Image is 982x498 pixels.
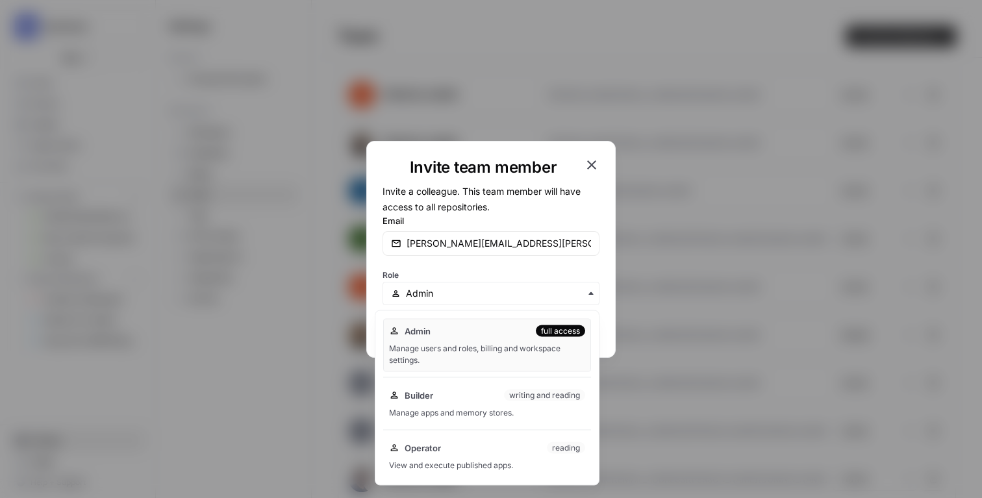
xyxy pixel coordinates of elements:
[405,442,441,454] span: Operator
[383,157,584,178] h1: Invite team member
[547,442,585,454] div: reading
[383,270,399,280] span: Role
[405,389,433,402] span: Builder
[383,186,581,212] span: Invite a colleague. This team member will have access to all repositories.
[389,407,585,419] div: Manage apps and memory stores.
[383,214,599,227] label: Email
[389,343,585,366] div: Manage users and roles, billing and workspace settings.
[536,325,585,337] div: full access
[407,237,591,250] input: email@company.com
[504,390,585,401] div: writing and reading
[406,287,591,300] input: Admin
[389,460,585,471] div: View and execute published apps.
[405,325,431,338] span: Admin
